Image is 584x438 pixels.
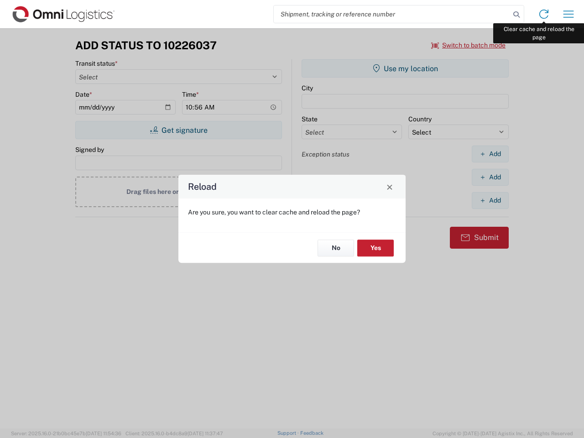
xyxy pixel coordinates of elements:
h4: Reload [188,180,217,193]
button: No [318,240,354,256]
button: Close [383,180,396,193]
input: Shipment, tracking or reference number [274,5,510,23]
button: Yes [357,240,394,256]
p: Are you sure, you want to clear cache and reload the page? [188,208,396,216]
